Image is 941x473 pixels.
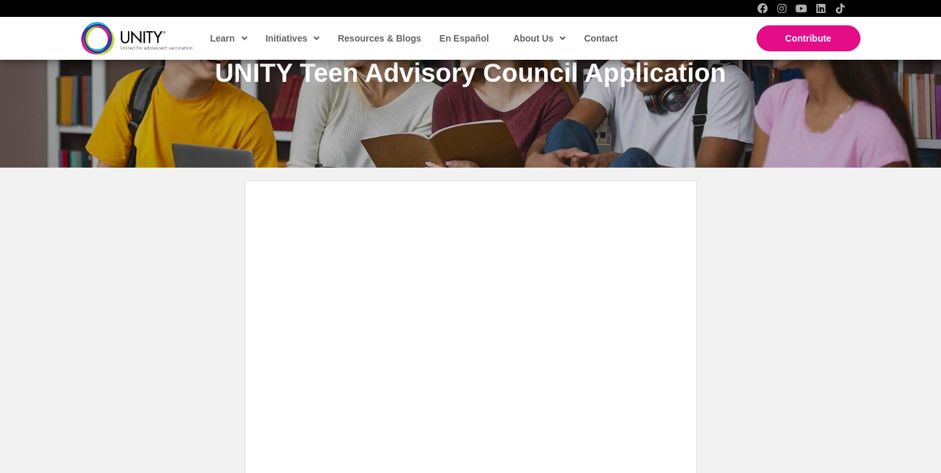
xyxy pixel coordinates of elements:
[835,3,846,14] a: TikTok
[584,33,618,44] span: Contact
[577,23,623,53] a: Contact
[338,33,421,44] span: Resources & Blogs
[757,3,768,14] a: Facebook
[210,29,247,48] span: Learn
[507,23,571,53] a: About Us
[433,23,494,53] a: En Español
[331,23,426,53] a: Resources & Blogs
[777,3,787,14] a: Instagram
[81,22,193,54] img: unity-logo-dark
[440,33,489,44] span: En Español
[513,29,566,48] span: About Us
[757,25,860,51] a: Contribute
[816,3,826,14] a: LinkedIn
[215,58,726,87] span: UNITY Teen Advisory Council Application
[785,33,831,44] span: Contribute
[796,3,807,14] a: YouTube
[266,29,320,48] span: Initiatives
